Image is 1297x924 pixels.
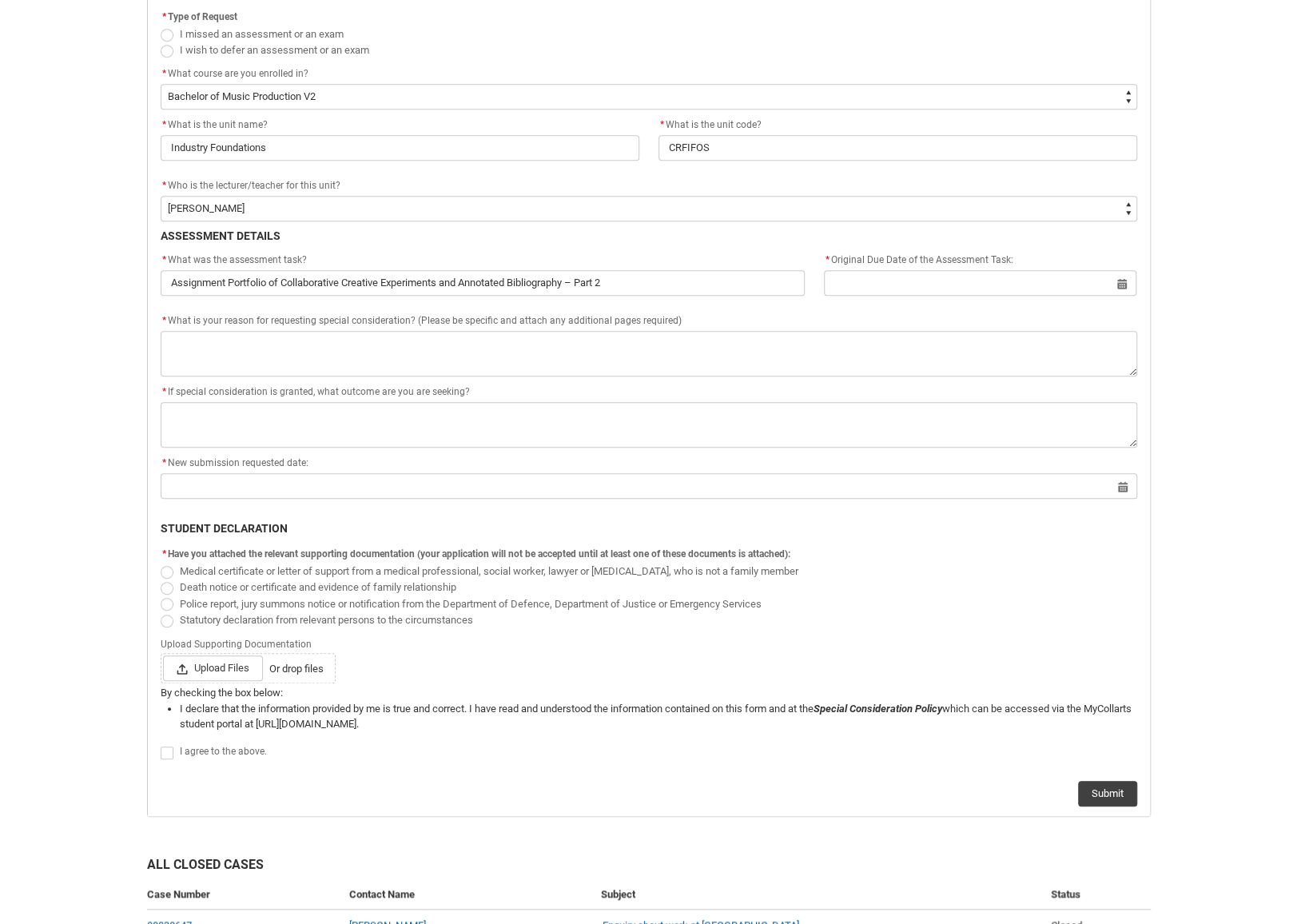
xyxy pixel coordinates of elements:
b: STUDENT DECLARATION [161,522,288,535]
button: Submit [1078,781,1137,807]
span: Original Due Date of the Assessment Task: [824,254,1013,265]
i: Special Consideration Policy [814,703,942,715]
th: Status [1044,880,1150,910]
b: ASSESSMENT DETAILS [161,229,280,242]
h2: All Closed Cases [147,855,1151,880]
span: If special consideration is granted, what outcome are you are seeking? [161,386,470,397]
span: Death notice or certificate and evidence of family relationship [180,581,456,593]
abbr: required [826,254,830,265]
abbr: required [162,11,166,22]
span: Or drop files [269,661,324,677]
span: Upload Files [163,655,263,681]
span: Medical certificate or letter of support from a medical professional, social worker, lawyer or [M... [180,565,798,577]
span: What was the assessment task? [161,254,307,265]
span: Type of Request [168,11,237,22]
span: What is the unit name? [161,119,268,130]
span: Upload Supporting Documentation [161,634,318,651]
abbr: required [162,386,166,397]
span: What is your reason for requesting special consideration? (Please be specific and attach any addi... [161,315,682,326]
span: What course are you enrolled in? [168,68,308,79]
th: Contact Name [343,880,595,910]
span: Have you attached the relevant supporting documentation (your application will not be accepted un... [168,548,790,560]
span: Who is the lecturer/teacher for this unit? [168,180,340,191]
span: I wish to defer an assessment or an exam [180,44,369,56]
abbr: required [162,457,166,468]
abbr: required [162,180,166,191]
abbr: required [162,68,166,79]
p: By checking the box below: [161,685,1137,701]
th: Case Number [147,880,343,910]
abbr: required [162,119,166,130]
span: I agree to the above. [180,746,267,757]
abbr: required [162,548,166,560]
span: Police report, jury summons notice or notification from the Department of Defence, Department of ... [180,598,762,610]
li: I declare that the information provided by me is true and correct. I have read and understood the... [180,701,1137,732]
th: Subject [595,880,1044,910]
span: I missed an assessment or an exam [180,28,344,40]
abbr: required [660,119,664,130]
span: Statutory declaration from relevant persons to the circumstances [180,614,473,626]
abbr: required [162,315,166,326]
abbr: required [162,254,166,265]
span: What is the unit code? [658,119,762,130]
span: New submission requested date: [161,457,308,468]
